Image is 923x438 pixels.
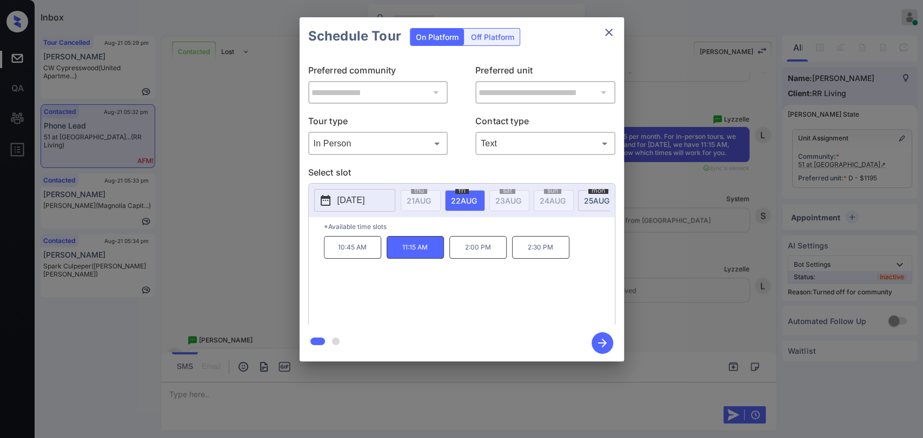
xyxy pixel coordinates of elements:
span: fri [455,187,469,194]
div: Text [478,134,613,152]
p: 10:45 AM [324,236,381,259]
span: mon [588,187,608,194]
button: [DATE] [314,189,395,212]
p: [DATE] [337,194,365,207]
p: 2:30 PM [512,236,569,259]
p: 2:00 PM [449,236,507,259]
button: btn-next [585,329,620,357]
p: Preferred community [308,64,448,81]
p: Select slot [308,166,615,183]
p: 11:15 AM [387,236,444,259]
div: Off Platform [466,29,520,45]
span: 25 AUG [584,196,609,205]
p: Tour type [308,114,448,132]
p: Preferred unit [475,64,615,81]
p: Contact type [475,114,615,132]
div: On Platform [410,29,464,45]
div: date-select [578,190,618,211]
div: date-select [445,190,485,211]
h2: Schedule Tour [300,17,410,55]
button: close [598,22,620,43]
p: *Available time slots [324,217,615,236]
span: 22 AUG [451,196,477,205]
div: In Person [311,134,446,152]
